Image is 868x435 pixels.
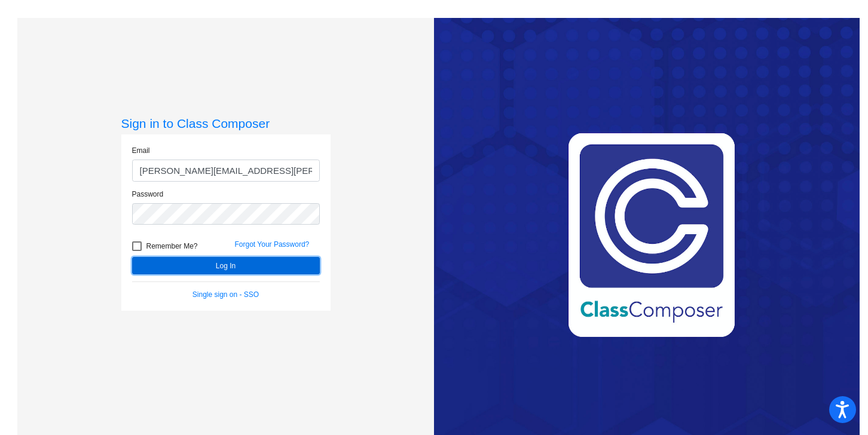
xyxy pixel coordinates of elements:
a: Forgot Your Password? [235,240,310,249]
button: Log In [132,257,320,274]
span: Remember Me? [146,239,198,253]
a: Single sign on - SSO [192,290,259,299]
h3: Sign in to Class Composer [121,116,331,131]
label: Email [132,145,150,156]
label: Password [132,189,164,200]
